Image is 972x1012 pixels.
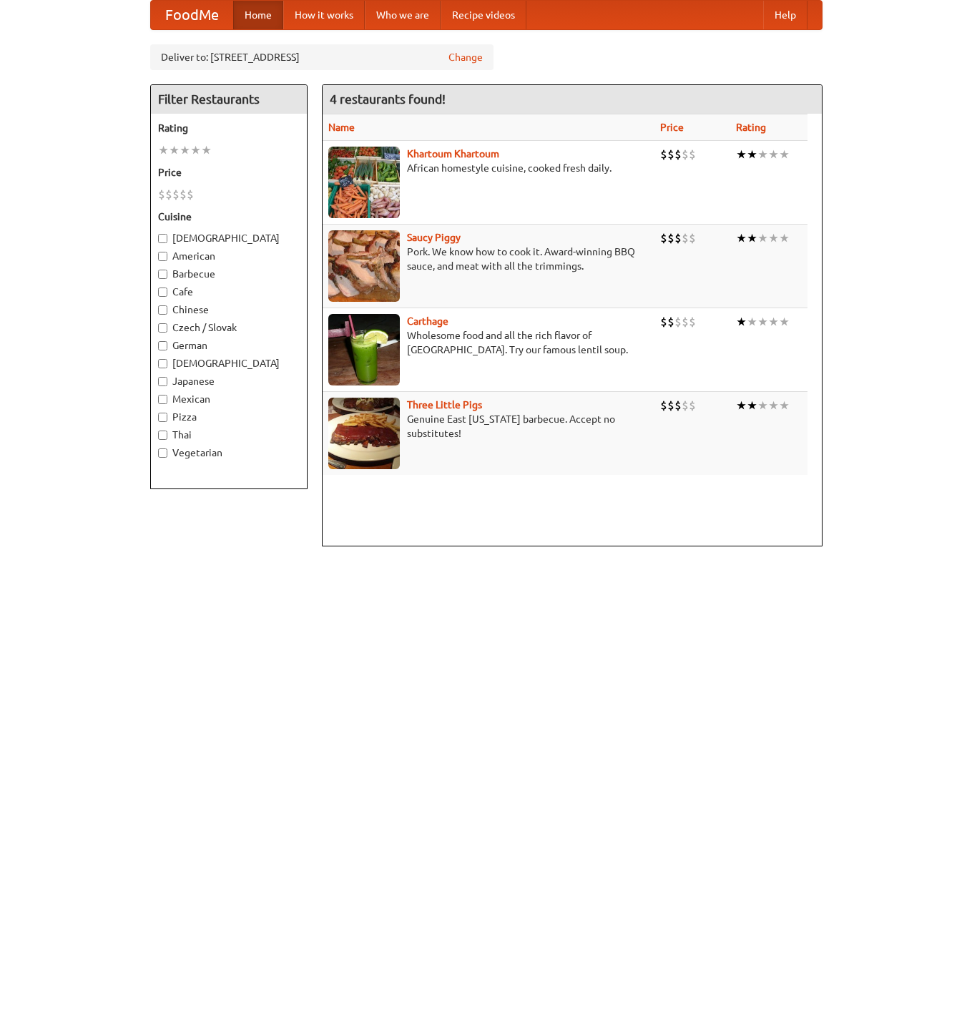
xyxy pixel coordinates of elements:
[158,270,167,279] input: Barbecue
[158,413,167,422] input: Pizza
[158,323,167,333] input: Czech / Slovak
[158,428,300,442] label: Thai
[365,1,441,29] a: Who we are
[747,398,757,413] li: ★
[283,1,365,29] a: How it works
[201,142,212,158] li: ★
[328,398,400,469] img: littlepigs.jpg
[407,148,499,159] a: Khartoum Khartoum
[689,230,696,246] li: $
[180,187,187,202] li: $
[779,230,790,246] li: ★
[682,147,689,162] li: $
[158,249,300,263] label: American
[768,147,779,162] li: ★
[407,315,448,327] a: Carthage
[172,187,180,202] li: $
[328,147,400,218] img: khartoum.jpg
[158,356,300,370] label: [DEMOGRAPHIC_DATA]
[150,44,494,70] div: Deliver to: [STREET_ADDRESS]
[158,303,300,317] label: Chinese
[158,231,300,245] label: [DEMOGRAPHIC_DATA]
[328,314,400,385] img: carthage.jpg
[779,147,790,162] li: ★
[165,187,172,202] li: $
[158,395,167,404] input: Mexican
[660,314,667,330] li: $
[667,147,674,162] li: $
[158,121,300,135] h5: Rating
[747,147,757,162] li: ★
[158,448,167,458] input: Vegetarian
[667,230,674,246] li: $
[689,314,696,330] li: $
[763,1,807,29] a: Help
[328,412,649,441] p: Genuine East [US_STATE] barbecue. Accept no substitutes!
[158,305,167,315] input: Chinese
[158,210,300,224] h5: Cuisine
[736,122,766,133] a: Rating
[660,122,684,133] a: Price
[667,398,674,413] li: $
[736,230,747,246] li: ★
[158,142,169,158] li: ★
[158,410,300,424] label: Pizza
[158,267,300,281] label: Barbecue
[328,328,649,357] p: Wholesome food and all the rich flavor of [GEOGRAPHIC_DATA]. Try our famous lentil soup.
[747,230,757,246] li: ★
[158,446,300,460] label: Vegetarian
[768,314,779,330] li: ★
[158,187,165,202] li: $
[757,398,768,413] li: ★
[158,252,167,261] input: American
[158,320,300,335] label: Czech / Slovak
[667,314,674,330] li: $
[757,147,768,162] li: ★
[682,398,689,413] li: $
[757,230,768,246] li: ★
[779,314,790,330] li: ★
[768,230,779,246] li: ★
[158,165,300,180] h5: Price
[747,314,757,330] li: ★
[736,398,747,413] li: ★
[736,314,747,330] li: ★
[158,341,167,350] input: German
[660,230,667,246] li: $
[689,398,696,413] li: $
[736,147,747,162] li: ★
[158,234,167,243] input: [DEMOGRAPHIC_DATA]
[660,147,667,162] li: $
[448,50,483,64] a: Change
[779,398,790,413] li: ★
[233,1,283,29] a: Home
[190,142,201,158] li: ★
[674,398,682,413] li: $
[407,232,461,243] a: Saucy Piggy
[328,161,649,175] p: African homestyle cuisine, cooked fresh daily.
[768,398,779,413] li: ★
[441,1,526,29] a: Recipe videos
[674,314,682,330] li: $
[151,1,233,29] a: FoodMe
[158,431,167,440] input: Thai
[328,230,400,302] img: saucy.jpg
[682,230,689,246] li: $
[407,399,482,411] a: Three Little Pigs
[689,147,696,162] li: $
[169,142,180,158] li: ★
[158,392,300,406] label: Mexican
[674,230,682,246] li: $
[158,374,300,388] label: Japanese
[328,122,355,133] a: Name
[328,245,649,273] p: Pork. We know how to cook it. Award-winning BBQ sauce, and meat with all the trimmings.
[682,314,689,330] li: $
[674,147,682,162] li: $
[158,377,167,386] input: Japanese
[757,314,768,330] li: ★
[187,187,194,202] li: $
